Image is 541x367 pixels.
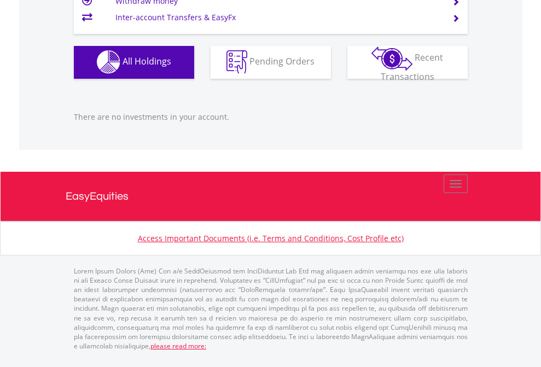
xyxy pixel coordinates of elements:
span: Pending Orders [249,55,315,67]
img: holdings-wht.png [97,50,120,74]
a: please read more: [150,341,206,351]
p: There are no investments in your account. [74,112,468,123]
img: pending_instructions-wht.png [226,50,247,74]
img: transactions-zar-wht.png [371,46,412,71]
span: Recent Transactions [381,51,444,83]
button: Pending Orders [211,46,331,79]
p: Lorem Ipsum Dolors (Ame) Con a/e SeddOeiusmod tem InciDiduntut Lab Etd mag aliquaen admin veniamq... [74,266,468,351]
td: Inter-account Transfers & EasyFx [115,9,439,26]
button: All Holdings [74,46,194,79]
button: Recent Transactions [347,46,468,79]
span: All Holdings [123,55,171,67]
a: EasyEquities [66,172,476,221]
a: Access Important Documents (i.e. Terms and Conditions, Cost Profile etc) [138,233,404,243]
